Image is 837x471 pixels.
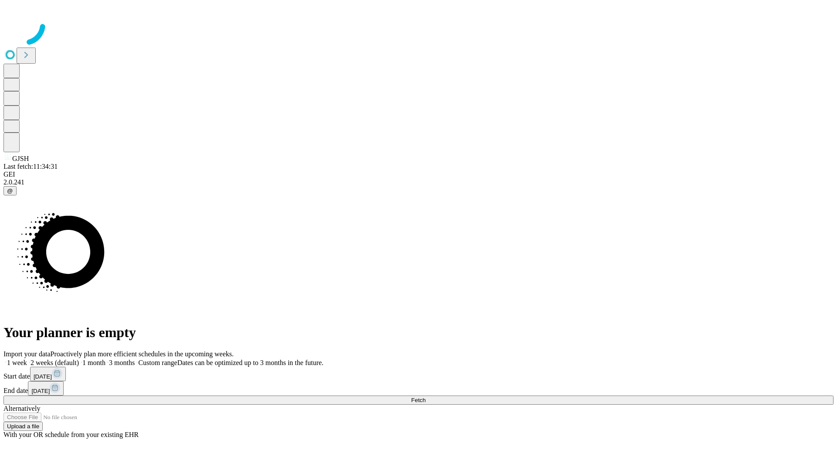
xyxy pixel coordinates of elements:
[7,188,13,194] span: @
[3,367,834,381] div: Start date
[3,186,17,195] button: @
[34,373,52,380] span: [DATE]
[30,367,66,381] button: [DATE]
[7,359,27,366] span: 1 week
[3,405,40,412] span: Alternatively
[3,431,139,438] span: With your OR schedule from your existing EHR
[3,178,834,186] div: 2.0.241
[82,359,105,366] span: 1 month
[31,359,79,366] span: 2 weeks (default)
[12,155,29,162] span: GJSH
[411,397,425,403] span: Fetch
[3,422,43,431] button: Upload a file
[31,388,50,394] span: [DATE]
[109,359,135,366] span: 3 months
[3,324,834,341] h1: Your planner is empty
[3,396,834,405] button: Fetch
[3,381,834,396] div: End date
[51,350,234,358] span: Proactively plan more efficient schedules in the upcoming weeks.
[3,350,51,358] span: Import your data
[28,381,64,396] button: [DATE]
[3,171,834,178] div: GEI
[138,359,177,366] span: Custom range
[3,163,58,170] span: Last fetch: 11:34:31
[177,359,323,366] span: Dates can be optimized up to 3 months in the future.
